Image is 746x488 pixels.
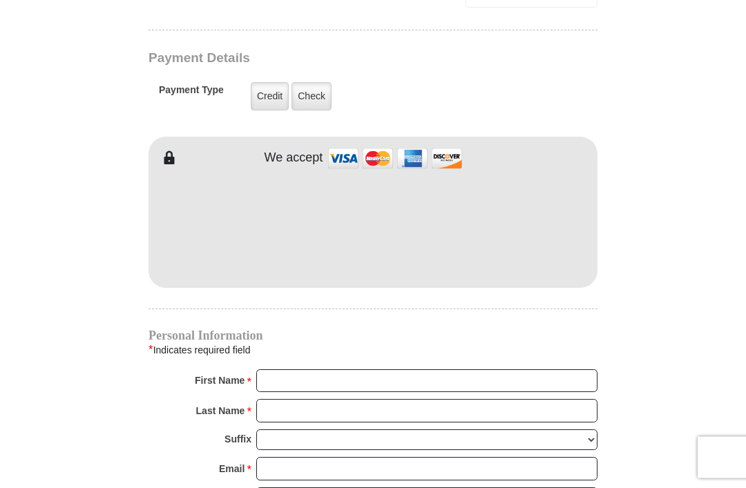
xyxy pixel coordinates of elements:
img: credit cards accepted [326,144,464,174]
h5: Payment Type [159,85,224,104]
label: Check [291,83,332,111]
strong: First Name [195,371,245,391]
strong: Suffix [224,430,251,449]
h3: Payment Details [149,51,501,67]
label: Credit [251,83,289,111]
div: Indicates required field [149,342,597,360]
h4: We accept [265,151,323,166]
h4: Personal Information [149,331,597,342]
strong: Email [219,460,245,479]
strong: Last Name [196,402,245,421]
